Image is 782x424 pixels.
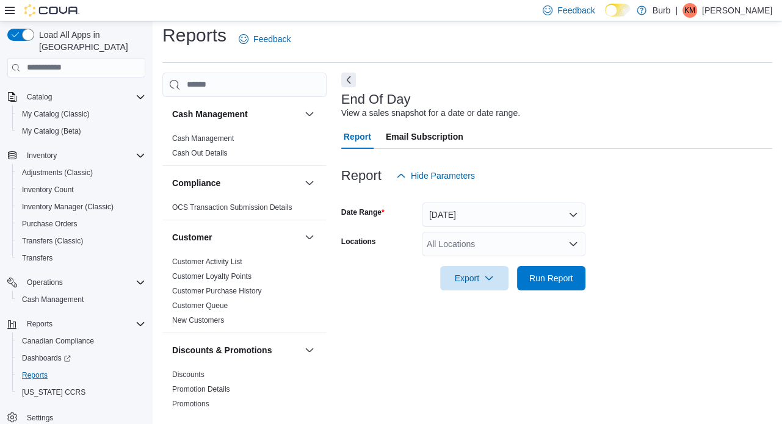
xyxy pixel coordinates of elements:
[17,234,88,248] a: Transfers (Classic)
[17,251,57,265] a: Transfers
[22,387,85,397] span: [US_STATE] CCRS
[17,292,145,307] span: Cash Management
[17,234,145,248] span: Transfers (Classic)
[422,203,585,227] button: [DATE]
[447,266,501,290] span: Export
[22,275,145,290] span: Operations
[529,272,573,284] span: Run Report
[27,92,52,102] span: Catalog
[17,124,86,138] a: My Catalog (Beta)
[172,344,300,356] button: Discounts & Promotions
[17,182,79,197] a: Inventory Count
[302,107,317,121] button: Cash Management
[17,165,145,180] span: Adjustments (Classic)
[675,3,678,18] p: |
[22,202,114,212] span: Inventory Manager (Classic)
[172,344,272,356] h3: Discounts & Promotions
[172,177,300,189] button: Compliance
[17,334,99,348] a: Canadian Compliance
[172,370,205,379] a: Discounts
[172,286,262,296] span: Customer Purchase History
[172,108,248,120] h3: Cash Management
[22,148,145,163] span: Inventory
[253,33,291,45] span: Feedback
[12,350,150,367] a: Dashboards
[162,131,327,165] div: Cash Management
[17,199,118,214] a: Inventory Manager (Classic)
[17,334,145,348] span: Canadian Compliance
[27,413,53,423] span: Settings
[172,177,220,189] h3: Compliance
[17,217,145,231] span: Purchase Orders
[22,148,62,163] button: Inventory
[22,370,48,380] span: Reports
[17,385,90,400] a: [US_STATE] CCRS
[12,106,150,123] button: My Catalog (Classic)
[341,168,382,183] h3: Report
[344,124,371,149] span: Report
[302,176,317,190] button: Compliance
[22,90,145,104] span: Catalog
[172,385,230,393] a: Promotion Details
[653,3,671,18] p: Burb
[17,351,76,365] a: Dashboards
[17,251,145,265] span: Transfers
[2,274,150,291] button: Operations
[22,336,94,346] span: Canadian Compliance
[341,107,520,120] div: View a sales snapshot for a date or date range.
[2,88,150,106] button: Catalog
[22,90,57,104] button: Catalog
[12,232,150,250] button: Transfers (Classic)
[22,295,84,304] span: Cash Management
[34,29,145,53] span: Load All Apps in [GEOGRAPHIC_DATA]
[22,109,90,119] span: My Catalog (Classic)
[172,203,292,212] a: OCS Transaction Submission Details
[172,134,234,143] a: Cash Management
[17,107,95,121] a: My Catalog (Classic)
[17,165,98,180] a: Adjustments (Classic)
[568,239,578,249] button: Open list of options
[22,168,93,178] span: Adjustments (Classic)
[172,108,300,120] button: Cash Management
[411,170,475,182] span: Hide Parameters
[17,351,145,365] span: Dashboards
[12,215,150,232] button: Purchase Orders
[172,315,224,325] span: New Customers
[172,272,252,281] a: Customer Loyalty Points
[162,200,327,220] div: Compliance
[341,237,376,246] label: Locations
[172,399,209,409] span: Promotions
[341,73,356,87] button: Next
[27,319,52,329] span: Reports
[12,198,150,215] button: Inventory Manager (Classic)
[17,292,89,307] a: Cash Management
[22,317,145,331] span: Reports
[172,257,242,266] a: Customer Activity List
[22,275,68,290] button: Operations
[12,384,150,401] button: [US_STATE] CCRS
[234,27,295,51] a: Feedback
[24,4,79,16] img: Cova
[17,385,145,400] span: Washington CCRS
[2,147,150,164] button: Inventory
[17,368,145,383] span: Reports
[17,124,145,138] span: My Catalog (Beta)
[22,219,78,229] span: Purchase Orders
[341,92,411,107] h3: End Of Day
[702,3,772,18] p: [PERSON_NAME]
[605,4,631,16] input: Dark Mode
[172,301,228,310] a: Customer Queue
[302,230,317,245] button: Customer
[22,185,74,195] span: Inventory Count
[386,124,463,149] span: Email Subscription
[162,254,327,332] div: Customer
[17,217,82,231] a: Purchase Orders
[517,266,585,290] button: Run Report
[172,231,212,243] h3: Customer
[17,368,52,383] a: Reports
[162,367,327,416] div: Discounts & Promotions
[172,301,228,311] span: Customer Queue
